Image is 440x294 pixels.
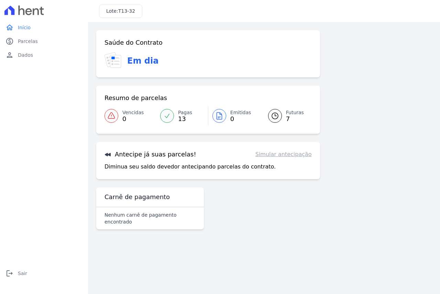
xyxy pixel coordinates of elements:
[178,116,192,122] span: 13
[286,109,304,116] span: Futuras
[122,116,144,122] span: 0
[5,37,14,45] i: paid
[118,8,135,14] span: T13-32
[5,51,14,59] i: person
[18,38,38,45] span: Parcelas
[230,109,251,116] span: Emitidas
[156,106,208,126] a: Pagas 13
[5,269,14,277] i: logout
[260,106,312,126] a: Futuras 7
[104,163,276,171] p: Diminua seu saldo devedor antecipando parcelas do contrato.
[178,109,192,116] span: Pagas
[122,109,144,116] span: Vencidas
[104,94,167,102] h3: Resumo de parcelas
[3,266,85,280] a: logoutSair
[5,23,14,32] i: home
[18,270,27,277] span: Sair
[18,52,33,58] span: Dados
[104,39,163,47] h3: Saúde do Contrato
[230,116,251,122] span: 0
[104,106,156,126] a: Vencidas 0
[106,8,135,15] h3: Lote:
[255,150,312,159] a: Simular antecipação
[3,21,85,34] a: homeInício
[127,55,158,67] h3: Em dia
[104,211,196,225] p: Nenhum carnê de pagamento encontrado
[208,106,260,126] a: Emitidas 0
[104,150,196,159] h3: Antecipe já suas parcelas!
[286,116,304,122] span: 7
[3,34,85,48] a: paidParcelas
[3,48,85,62] a: personDados
[18,24,31,31] span: Início
[104,193,170,201] h3: Carnê de pagamento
